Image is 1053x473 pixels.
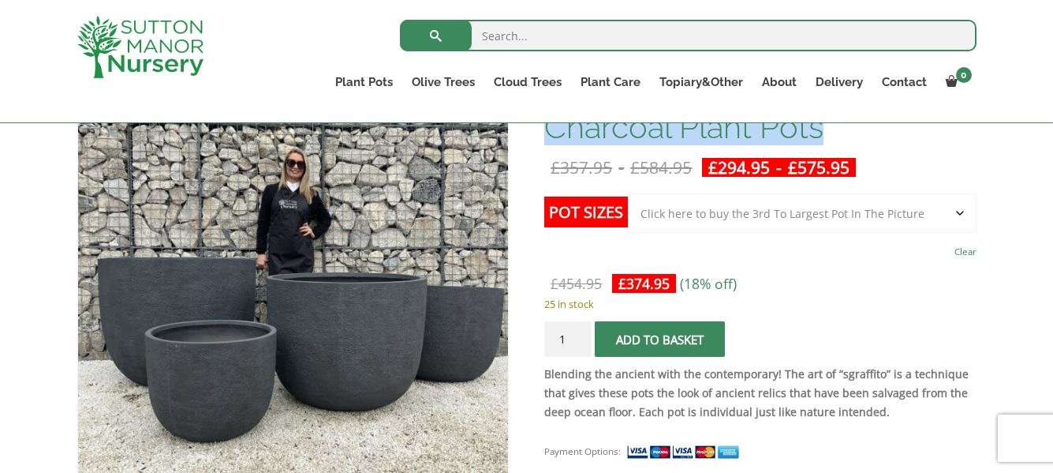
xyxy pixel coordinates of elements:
[551,274,602,293] bdi: 454.95
[872,71,936,93] a: Contact
[77,16,204,78] img: logo
[551,274,558,293] span: £
[544,321,592,357] input: Product quantity
[544,295,976,313] p: 25 in stock
[630,156,692,178] bdi: 584.95
[954,241,976,263] a: Clear options
[402,71,484,93] a: Olive Trees
[936,71,976,93] a: 0
[618,274,670,293] bdi: 374.95
[626,444,745,460] img: payment supported
[551,156,612,178] bdi: 357.95
[752,71,806,93] a: About
[544,197,628,227] label: Pot Sizes
[571,71,650,93] a: Plant Care
[680,274,737,293] span: (18% off)
[544,366,969,419] strong: Blending the ancient with the contemporary! The art of “sgraffito” is a technique that gives thes...
[484,71,571,93] a: Cloud Trees
[708,156,770,178] bdi: 294.95
[788,156,797,178] span: £
[595,321,725,357] button: Add to basket
[400,20,976,51] input: Search...
[544,77,976,144] h1: The Egg Pot Fibre Clay Charcoal Plant Pots
[788,156,849,178] bdi: 575.95
[806,71,872,93] a: Delivery
[702,158,856,177] ins: -
[956,67,972,83] span: 0
[551,156,560,178] span: £
[544,445,621,457] small: Payment Options:
[326,71,402,93] a: Plant Pots
[544,158,698,177] del: -
[708,156,718,178] span: £
[618,274,626,293] span: £
[650,71,752,93] a: Topiary&Other
[630,156,640,178] span: £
